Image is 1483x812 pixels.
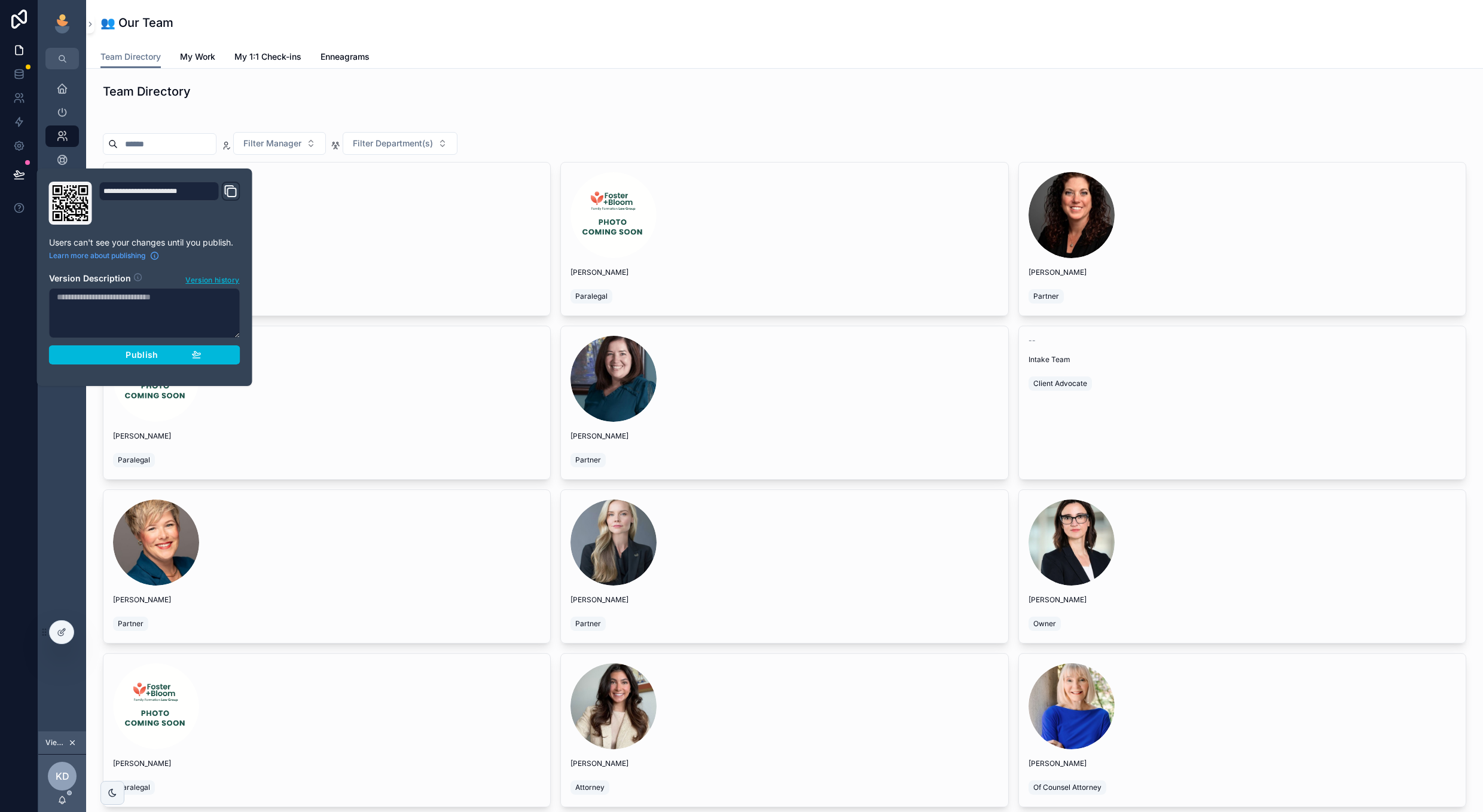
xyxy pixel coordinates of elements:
button: Version history [185,272,240,286]
h1: 👥 Our Team [100,14,173,31]
div: Domain and Custom Link [99,182,240,225]
span: Filter Department(s) [353,137,433,149]
span: Paralegal [575,292,608,301]
span: Intake Team [1029,355,1456,364]
a: My 1:1 Check-ins [234,46,301,70]
span: Partner [575,455,601,465]
span: Version history [185,273,239,285]
span: Partner [1033,292,1059,301]
span: [PERSON_NAME] [113,595,541,605]
span: Client Advocate [1033,379,1087,388]
span: Filter Manager [243,137,301,149]
a: [PERSON_NAME]Owner [1018,489,1466,644]
span: Team Directory [100,51,161,63]
span: [PERSON_NAME] [113,759,541,768]
span: Owner [1033,619,1056,629]
span: [PERSON_NAME] [570,268,998,277]
span: Partner [575,619,601,629]
a: [PERSON_NAME]Attorney [560,653,1008,807]
a: [PERSON_NAME]Partner [1018,162,1466,316]
a: [PERSON_NAME]Paralegal [560,162,1008,316]
a: --Intake TeamClient Advocate [1018,326,1466,480]
span: [PERSON_NAME] [1029,268,1456,277]
a: [PERSON_NAME]Paralegal [103,326,551,480]
button: Select Button [233,132,326,155]
div: scrollable content [38,69,86,304]
a: [PERSON_NAME]Of Counsel Attorney [1018,653,1466,807]
span: -- [1029,336,1036,345]
a: My Work [180,46,215,70]
span: [PERSON_NAME] [113,431,541,441]
a: [PERSON_NAME]Partner [103,489,551,644]
span: Paralegal [118,783,150,792]
span: Viewing as [PERSON_NAME] [45,738,66,747]
button: Publish [49,345,240,364]
span: [PERSON_NAME] [1029,595,1456,605]
span: Attorney [575,783,605,792]
span: [PERSON_NAME] [570,431,998,441]
span: [PERSON_NAME] [570,759,998,768]
a: Learn more about publishing [49,251,160,261]
a: [PERSON_NAME]Paralegal [103,162,551,316]
button: Select Button [343,132,457,155]
span: [PERSON_NAME] [570,595,998,605]
a: Team Directory [100,46,161,69]
span: [PERSON_NAME] [113,268,541,277]
h2: Version Description [49,272,131,286]
span: Of Counsel Attorney [1033,783,1101,792]
p: Users can't see your changes until you publish. [49,237,240,249]
span: KD [56,769,69,783]
a: [PERSON_NAME]Partner [560,326,1008,480]
span: My 1:1 Check-ins [234,51,301,63]
span: My Work [180,51,215,63]
span: Partner [118,619,144,629]
h1: Team Directory [103,83,191,100]
span: [PERSON_NAME] [1029,759,1456,768]
span: Learn more about publishing [49,251,145,261]
span: Enneagrams [321,51,370,63]
span: Publish [126,350,158,360]
img: App logo [53,14,72,33]
a: [PERSON_NAME]Partner [560,489,1008,644]
a: [PERSON_NAME]Paralegal [103,653,551,807]
a: Enneagrams [321,46,370,70]
span: Paralegal [118,455,150,465]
